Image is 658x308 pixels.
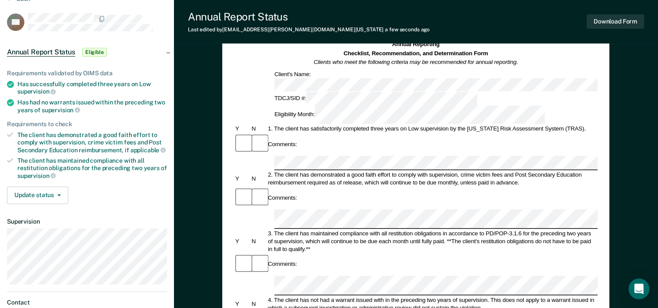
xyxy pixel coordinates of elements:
[628,278,649,299] div: Open Intercom Messenger
[17,131,167,154] div: The client has demonstrated a good faith effort to comply with supervision, crime victim fees and...
[17,172,56,179] span: supervision
[188,27,430,33] div: Last edited by [EMAIL_ADDRESS][PERSON_NAME][DOMAIN_NAME][US_STATE]
[273,106,546,124] div: Eligibility Month:
[251,300,267,308] div: N
[234,300,250,308] div: Y
[17,99,167,114] div: Has had no warrants issued within the preceding two years of
[188,10,430,23] div: Annual Report Status
[267,194,298,202] div: Comments:
[251,174,267,182] div: N
[267,261,298,268] div: Comments:
[267,171,598,186] div: 2. The client has demonstrated a good faith effort to comply with supervision, crime victim fees ...
[42,107,80,114] span: supervision
[344,50,488,57] strong: Checklist, Recommendation, and Determination Form
[7,121,167,128] div: Requirements to check
[234,237,250,245] div: Y
[267,125,598,133] div: 1. The client has satisfactorily completed three years on Low supervision by the [US_STATE] Risk ...
[392,41,440,48] strong: Annual Reporting
[17,157,167,179] div: The client has maintained compliance with all restitution obligations for the preceding two years of
[273,92,478,106] div: TDCJ/SID #:
[251,237,267,245] div: N
[587,14,644,29] button: Download Form
[7,70,167,77] div: Requirements validated by OIMS data
[7,299,167,306] dt: Contact
[267,229,598,253] div: 3. The client has maintained compliance with all restitution obligations in accordance to PD/POP-...
[130,147,166,154] span: applicable
[251,125,267,133] div: N
[314,59,518,65] em: Clients who meet the following criteria may be recommended for annual reporting.
[7,48,75,57] span: Annual Report Status
[7,187,68,204] button: Update status
[234,174,250,182] div: Y
[17,88,56,95] span: supervision
[385,27,430,33] span: a few seconds ago
[82,48,107,57] span: Eligible
[267,140,298,148] div: Comments:
[17,80,167,95] div: Has successfully completed three years on Low
[234,125,250,133] div: Y
[7,218,167,225] dt: Supervision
